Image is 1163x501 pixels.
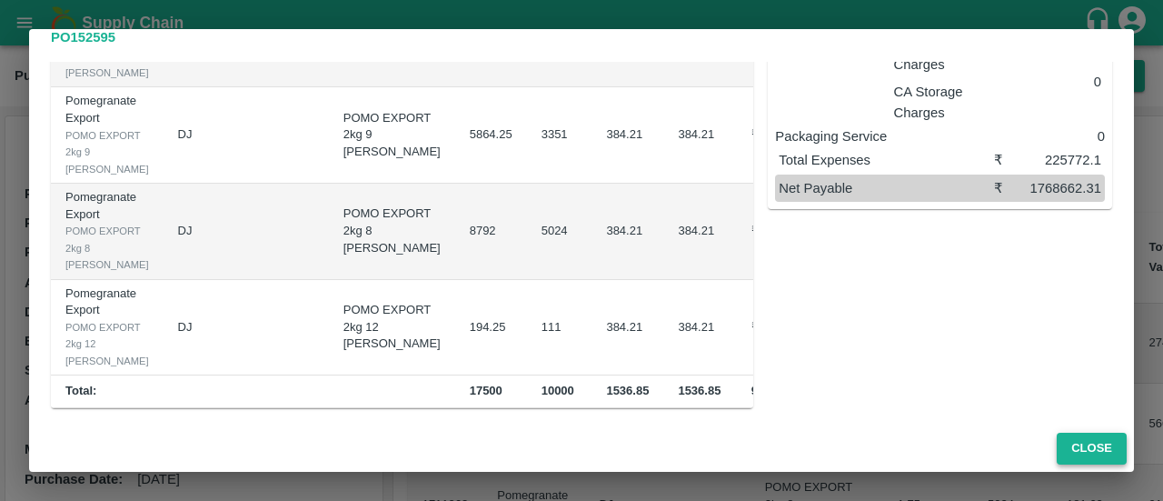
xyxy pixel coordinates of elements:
b: 936.41 [751,384,788,397]
td: 5864.25 [455,87,527,184]
td: POMO EXPORT 2kg 8 [PERSON_NAME] [329,184,455,280]
div: POMO EXPORT 2kg 8 [PERSON_NAME] [65,223,149,273]
p: Net Payable [779,178,993,198]
div: 1768662.31 [1020,178,1101,198]
td: 384.21 [663,87,736,184]
td: ₹200 [737,280,865,376]
p: Total Expenses [779,150,993,170]
td: DJ [164,184,329,280]
b: 1536.85 [606,384,649,397]
div: ₹ [994,150,1021,170]
td: POMO EXPORT 2kg 9 [PERSON_NAME] [329,87,455,184]
td: Pomegranate Export [51,280,164,376]
div: ₹ [994,178,1021,198]
td: 8792 [455,184,527,280]
td: 384.21 [663,184,736,280]
td: 384.21 [663,280,736,376]
td: POMO EXPORT 2kg 12 [PERSON_NAME] [329,280,455,376]
td: ₹236.41 [737,87,865,184]
td: 194.25 [455,280,527,376]
b: PO 152595 [51,30,115,45]
p: Packaging Service [775,126,995,146]
td: 384.21 [591,280,663,376]
p: CA Storage Charges [894,82,994,123]
td: 384.21 [591,87,663,184]
td: Pomegranate Export [51,184,164,280]
td: ₹250 [737,184,865,280]
b: 1536.85 [678,384,721,397]
td: Pomegranate Export [51,87,164,184]
div: POMO EXPORT 2kg 12 [PERSON_NAME] [65,319,149,369]
b: 10000 [542,384,574,397]
td: DJ [164,87,329,184]
div: 225772.1 [1020,150,1101,170]
td: 384.21 [591,184,663,280]
div: 0 [1013,65,1101,92]
button: Close [1057,433,1127,465]
td: DJ [164,280,329,376]
b: Total: [65,384,96,397]
b: 17500 [470,384,502,397]
td: 3351 [527,87,592,184]
p: 0 [995,126,1105,146]
td: 111 [527,280,592,376]
td: 5024 [527,184,592,280]
div: POMO EXPORT 2kg 9 [PERSON_NAME] [65,127,149,177]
